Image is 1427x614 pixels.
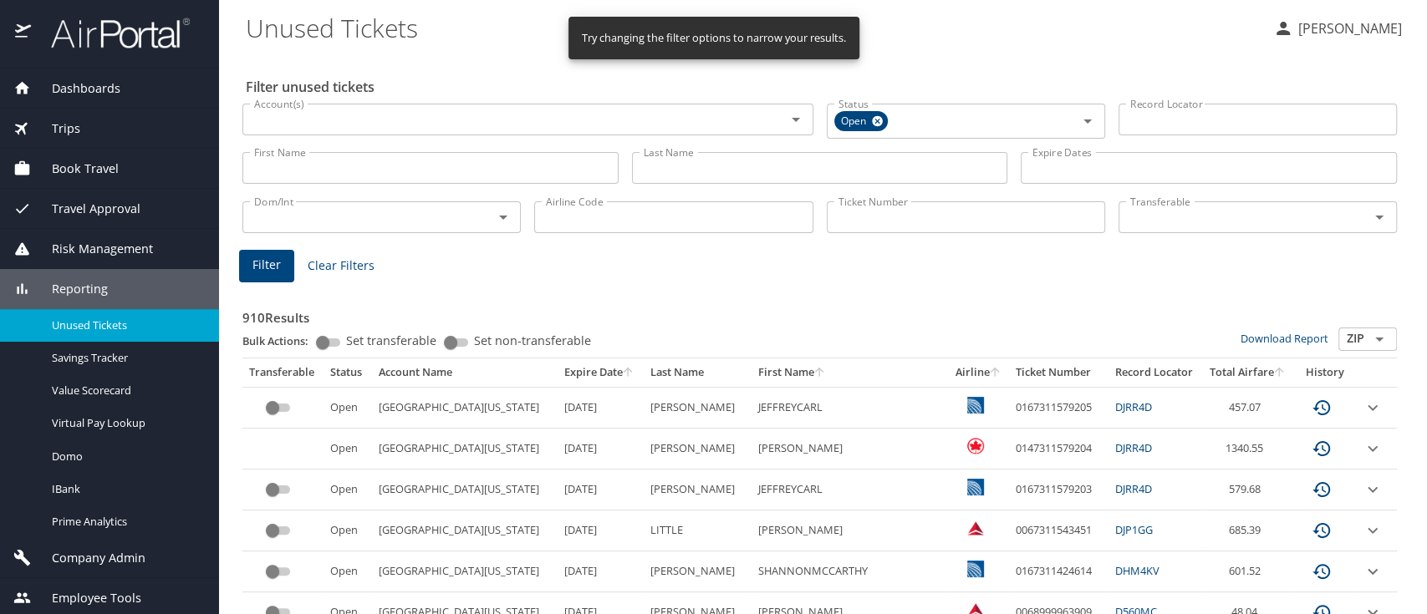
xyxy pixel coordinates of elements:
td: 579.68 [1202,469,1294,510]
button: Open [1076,109,1099,133]
img: Delta Airlines [967,520,984,536]
th: Account Name [372,358,558,387]
span: Company Admin [31,549,145,567]
a: DJRR4D [1114,440,1151,455]
span: Filter [252,255,281,276]
span: Set non-transferable [474,335,591,347]
a: DHM4KV [1114,563,1159,578]
th: Airline [948,358,1009,387]
button: sort [814,368,826,378]
img: icon-airportal.png [15,17,33,49]
td: [PERSON_NAME] [644,429,752,469]
td: JEFFREYCARL [752,387,948,428]
button: [PERSON_NAME] [1266,13,1409,43]
th: Record Locator [1108,358,1201,387]
td: 1340.55 [1202,429,1294,469]
h3: 910 Results [242,298,1397,327]
td: JEFFREYCARL [752,469,948,510]
a: DJRR4D [1114,399,1151,414]
span: Savings Tracker [52,350,199,366]
span: Unused Tickets [52,317,199,333]
p: [PERSON_NAME] [1293,18,1402,38]
span: Clear Filters [308,256,375,277]
td: [GEOGRAPHIC_DATA][US_STATE] [372,387,558,428]
td: Open [324,551,373,592]
td: [DATE] [558,429,644,469]
td: 685.39 [1202,510,1294,551]
button: Open [492,206,515,229]
button: Filter [239,250,294,282]
span: Open [834,113,876,130]
button: Open [1368,327,1391,351]
div: Open [834,111,888,131]
td: [PERSON_NAME] [644,387,752,428]
button: expand row [1363,480,1383,500]
td: [GEOGRAPHIC_DATA][US_STATE] [372,510,558,551]
span: Employee Tools [31,589,141,607]
th: History [1294,358,1356,387]
td: Open [324,469,373,510]
td: [DATE] [558,510,644,551]
img: United Airlines [967,479,984,495]
td: [PERSON_NAME] [644,469,752,510]
td: Open [324,510,373,551]
button: sort [1274,368,1286,378]
button: expand row [1363,398,1383,418]
span: Risk Management [31,240,153,258]
td: 0067311543451 [1009,510,1108,551]
td: [PERSON_NAME] [644,551,752,592]
td: [PERSON_NAME] [752,510,948,551]
span: Virtual Pay Lookup [52,415,199,431]
span: Reporting [31,280,108,298]
p: Bulk Actions: [242,333,322,348]
td: [PERSON_NAME] [752,429,948,469]
td: 0147311579204 [1009,429,1108,469]
td: Open [324,387,373,428]
th: Status [324,358,373,387]
span: Set transferable [346,335,436,347]
td: 0167311424614 [1009,551,1108,592]
th: First Name [752,358,948,387]
img: Air Canada [967,438,984,454]
a: DJP1GG [1114,522,1152,537]
button: sort [623,368,635,378]
img: United Airlines [967,397,984,414]
td: 0167311579205 [1009,387,1108,428]
span: Trips [31,119,80,138]
th: Last Name [644,358,752,387]
td: 601.52 [1202,551,1294,592]
button: Clear Filters [301,251,381,282]
a: Download Report [1241,331,1328,346]
span: Domo [52,449,199,464]
span: Prime Analytics [52,514,199,530]
span: Value Scorecard [52,383,199,398]
td: [GEOGRAPHIC_DATA][US_STATE] [372,429,558,469]
td: [GEOGRAPHIC_DATA][US_STATE] [372,551,558,592]
td: [DATE] [558,469,644,510]
th: Total Airfare [1202,358,1294,387]
button: Open [1368,206,1391,229]
td: [GEOGRAPHIC_DATA][US_STATE] [372,469,558,510]
td: Open [324,429,373,469]
button: expand row [1363,439,1383,459]
img: United Airlines [967,561,984,577]
div: Try changing the filter options to narrow your results. [582,22,846,54]
td: [DATE] [558,551,644,592]
img: airportal-logo.png [33,17,190,49]
th: Expire Date [558,358,644,387]
button: Open [784,108,808,131]
td: SHANNONMCCARTHY [752,551,948,592]
td: 457.07 [1202,387,1294,428]
div: Transferable [249,365,317,380]
td: [DATE] [558,387,644,428]
a: DJRR4D [1114,481,1151,496]
button: sort [990,368,1001,378]
h1: Unused Tickets [246,2,1260,53]
button: expand row [1363,561,1383,581]
th: Ticket Number [1009,358,1108,387]
td: 0167311579203 [1009,469,1108,510]
td: LITTLE [644,510,752,551]
h2: Filter unused tickets [246,74,1400,100]
span: Book Travel [31,160,119,178]
span: IBank [52,481,199,497]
